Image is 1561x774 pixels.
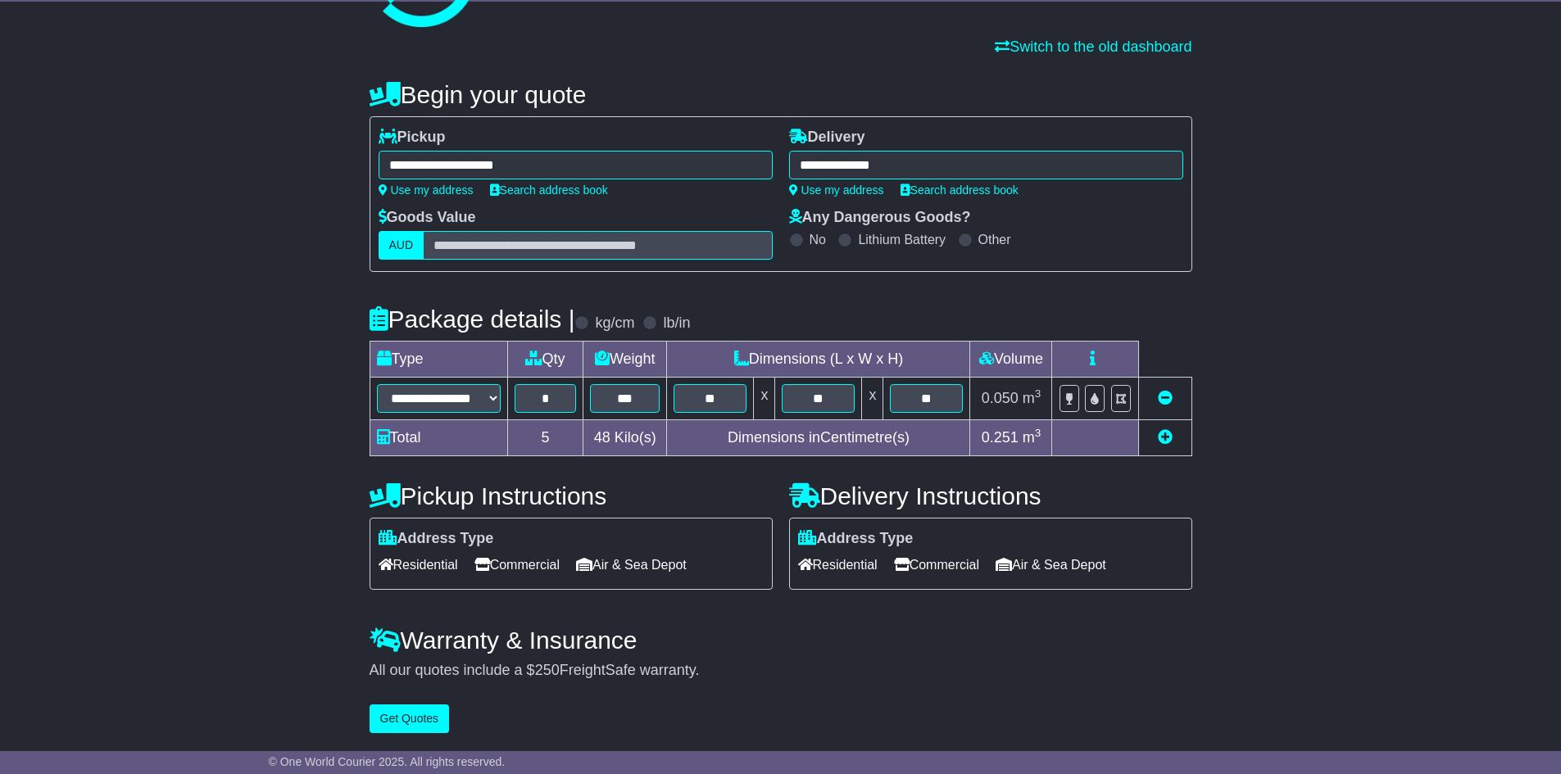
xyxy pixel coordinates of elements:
td: Type [370,342,507,378]
h4: Package details | [370,306,575,333]
td: Volume [970,342,1052,378]
label: lb/in [663,315,690,333]
span: Commercial [474,552,560,577]
a: Switch to the old dashboard [995,38,1191,55]
td: 5 [507,420,583,456]
td: Dimensions (L x W x H) [667,342,970,378]
label: Lithium Battery [858,232,946,247]
td: Dimensions in Centimetre(s) [667,420,970,456]
h4: Warranty & Insurance [370,627,1192,654]
sup: 3 [1035,387,1041,400]
label: Pickup [379,129,446,147]
td: x [754,378,775,420]
label: Any Dangerous Goods? [789,209,971,227]
span: 0.050 [982,390,1019,406]
sup: 3 [1035,427,1041,439]
label: No [810,232,826,247]
td: Total [370,420,507,456]
a: Search address book [901,183,1019,197]
label: Address Type [798,530,914,548]
h4: Delivery Instructions [789,482,1192,509]
label: Other [978,232,1011,247]
a: Search address book [490,183,608,197]
label: AUD [379,231,424,260]
span: Commercial [894,552,979,577]
span: 0.251 [982,429,1019,446]
td: Qty [507,342,583,378]
td: Weight [583,342,667,378]
td: Kilo(s) [583,420,667,456]
span: 250 [535,662,560,678]
a: Remove this item [1158,390,1173,406]
span: Air & Sea Depot [996,552,1106,577]
div: All our quotes include a $ FreightSafe warranty. [370,662,1192,680]
button: Get Quotes [370,704,450,733]
span: Residential [798,552,878,577]
span: m [1023,390,1041,406]
a: Use my address [379,183,474,197]
span: © One World Courier 2025. All rights reserved. [269,755,506,768]
span: m [1023,429,1041,446]
label: Goods Value [379,209,476,227]
h4: Pickup Instructions [370,482,773,509]
a: Add new item [1158,429,1173,446]
span: Residential [379,552,458,577]
span: 48 [594,429,610,446]
span: Air & Sea Depot [576,552,687,577]
label: kg/cm [595,315,634,333]
a: Use my address [789,183,884,197]
label: Address Type [379,530,494,548]
label: Delivery [789,129,865,147]
td: x [862,378,883,420]
h4: Begin your quote [370,81,1192,108]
